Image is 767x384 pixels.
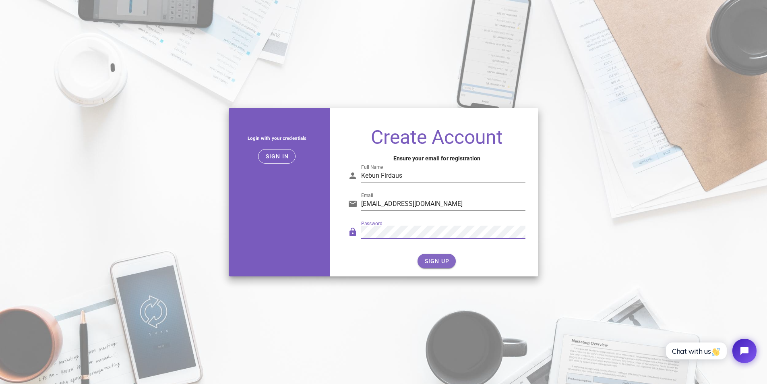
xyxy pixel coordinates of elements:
h4: Ensure your email for registration [348,154,525,163]
h1: Create Account [348,127,525,147]
span: SIGN UP [424,258,449,264]
label: Email [361,193,373,199]
label: Password [361,221,382,227]
label: Full Name [361,164,383,170]
span: Sign in [265,153,289,160]
iframe: Tidio Chat [657,332,763,370]
h5: Login with your credentials [235,134,319,143]
button: SIGN UP [418,254,456,268]
button: Sign in [258,149,296,164]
